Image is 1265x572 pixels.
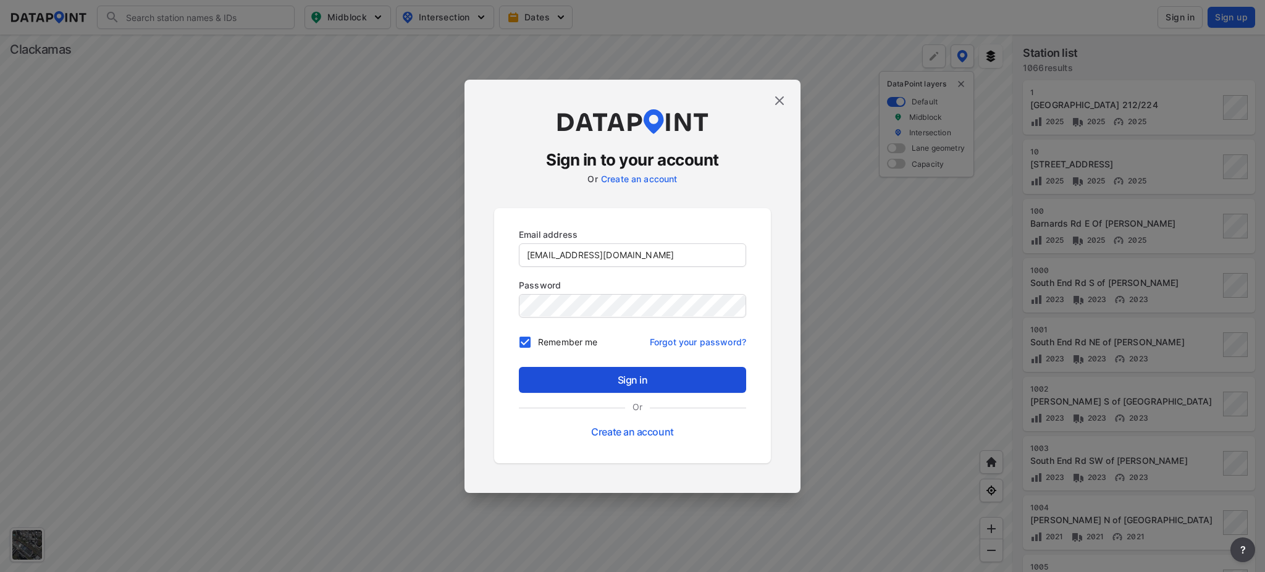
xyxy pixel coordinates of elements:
[494,149,771,171] h3: Sign in to your account
[650,329,746,348] a: Forgot your password?
[601,174,678,184] a: Create an account
[591,426,673,438] a: Create an account
[587,174,597,184] label: Or
[519,367,746,393] button: Sign in
[1238,542,1248,557] span: ?
[529,372,736,387] span: Sign in
[519,244,746,266] input: you@example.com
[519,228,746,241] p: Email address
[538,335,597,348] span: Remember me
[519,279,746,292] p: Password
[772,93,787,108] img: close.efbf2170.svg
[1230,537,1255,562] button: more
[555,109,710,134] img: dataPointLogo.9353c09d.svg
[625,400,650,413] label: Or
